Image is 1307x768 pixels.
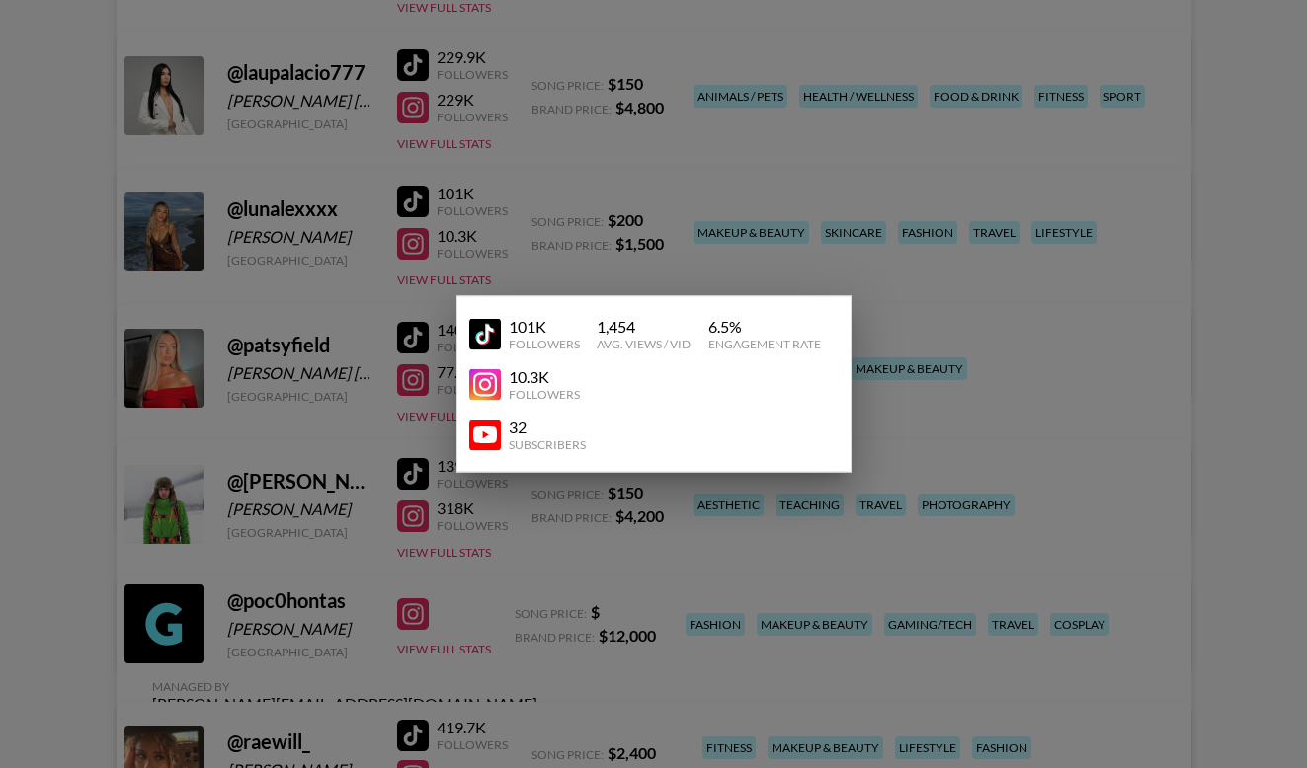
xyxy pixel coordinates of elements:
[509,418,586,437] div: 32
[509,437,586,452] div: Subscribers
[509,317,580,337] div: 101K
[469,368,501,400] img: YouTube
[597,337,691,351] div: Avg. Views / Vid
[469,318,501,349] img: YouTube
[509,337,580,351] div: Followers
[509,367,580,387] div: 10.3K
[509,387,580,402] div: Followers
[597,317,691,337] div: 1,454
[708,317,821,337] div: 6.5 %
[708,337,821,351] div: Engagement Rate
[469,419,501,450] img: YouTube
